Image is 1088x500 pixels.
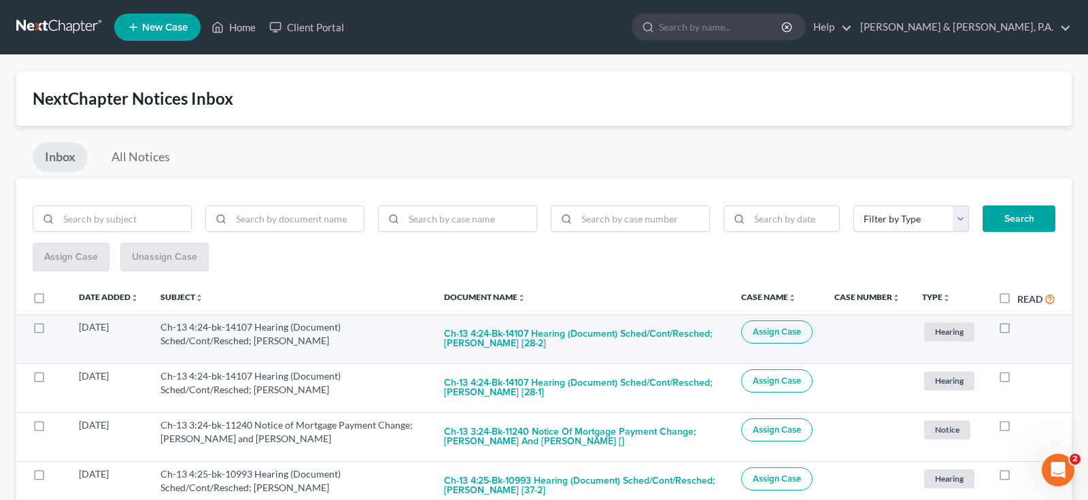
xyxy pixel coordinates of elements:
span: Assign Case [753,473,801,484]
a: Help [806,15,852,39]
button: Ch-13 4:24-bk-14107 Hearing (Document) Sched/Cont/Resched; [PERSON_NAME] [28-1] [444,369,719,406]
a: Typeunfold_more [922,292,951,302]
input: Search by date [749,206,839,232]
td: [DATE] [68,412,150,461]
a: Case Nameunfold_more [741,292,796,302]
button: Assign Case [741,320,813,344]
a: All Notices [99,142,182,172]
a: Hearing [922,320,976,343]
a: Date Addedunfold_more [79,292,139,302]
span: Assign Case [753,327,801,337]
a: Inbox [33,142,88,172]
a: Client Portal [262,15,351,39]
a: Document Nameunfold_more [444,292,526,302]
i: unfold_more [942,294,951,302]
span: 2 [1070,454,1081,465]
span: Assign Case [753,424,801,435]
input: Search by document name [231,206,364,232]
a: Hearing [922,369,976,392]
button: Search [983,205,1055,233]
button: Ch-13 3:24-bk-11240 Notice of Mortgage Payment Change; [PERSON_NAME] and [PERSON_NAME] [] [444,418,719,455]
button: Assign Case [741,369,813,393]
td: [DATE] [68,314,150,363]
i: unfold_more [131,294,139,302]
input: Search by case name [404,206,537,232]
span: Hearing [924,371,974,390]
button: Assign Case [741,467,813,490]
label: Read [1017,292,1042,306]
a: Notice [922,418,976,441]
a: Subjectunfold_more [160,292,203,302]
i: unfold_more [195,294,203,302]
span: Hearing [924,469,974,488]
input: Search by name... [659,14,783,39]
td: Ch-13 4:24-bk-14107 Hearing (Document) Sched/Cont/Resched; [PERSON_NAME] [150,363,433,412]
input: Search by subject [58,206,191,232]
a: Hearing [922,467,976,490]
i: unfold_more [892,294,900,302]
div: NextChapter Notices Inbox [33,88,1055,110]
i: unfold_more [788,294,796,302]
a: [PERSON_NAME] & [PERSON_NAME], P.A. [853,15,1071,39]
a: Home [205,15,262,39]
span: New Case [142,22,188,33]
i: unfold_more [517,294,526,302]
span: Assign Case [753,376,801,386]
span: Hearing [924,322,974,341]
td: Ch-13 4:24-bk-14107 Hearing (Document) Sched/Cont/Resched; [PERSON_NAME] [150,314,433,363]
a: Case Numberunfold_more [834,292,900,302]
span: Notice [924,420,970,439]
button: Assign Case [741,418,813,441]
td: Ch-13 3:24-bk-11240 Notice of Mortgage Payment Change; [PERSON_NAME] and [PERSON_NAME] [150,412,433,461]
button: Ch-13 4:24-bk-14107 Hearing (Document) Sched/Cont/Resched; [PERSON_NAME] [28-2] [444,320,719,357]
input: Search by case number [577,206,709,232]
td: [DATE] [68,363,150,412]
iframe: Intercom live chat [1042,454,1074,486]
